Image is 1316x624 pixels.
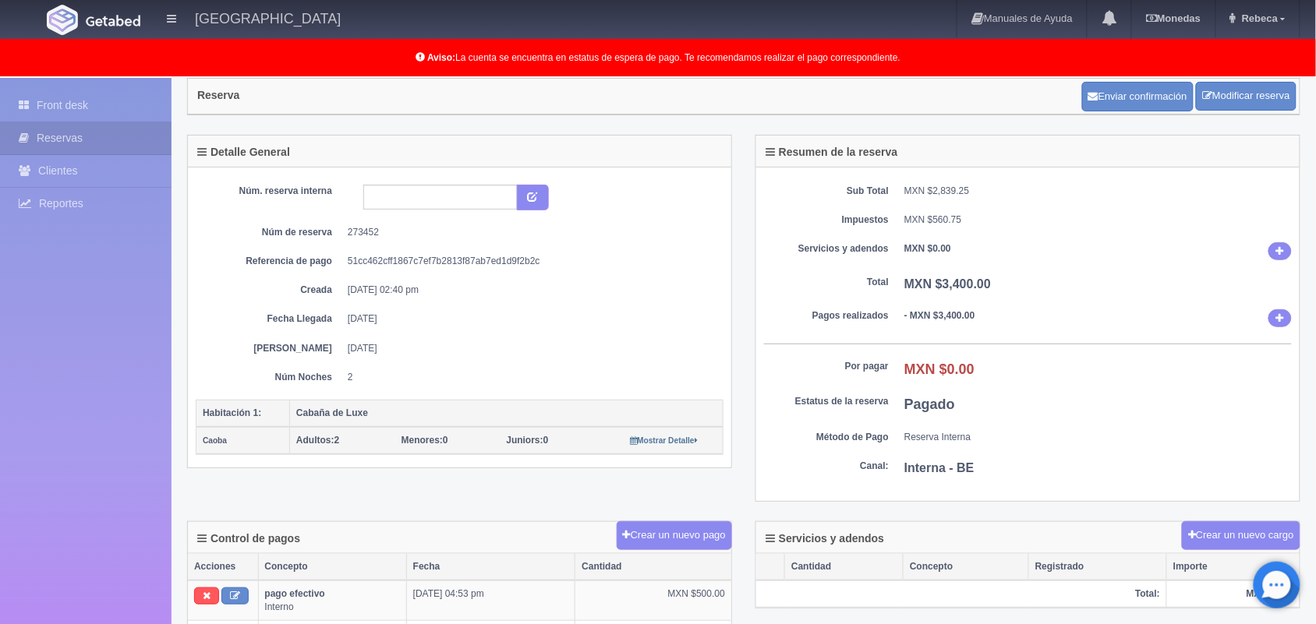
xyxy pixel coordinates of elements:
[188,554,258,580] th: Acciones
[197,533,300,545] h4: Control de pagos
[904,277,991,291] b: MXN $3,400.00
[904,213,1292,227] dd: MXN $560.75
[764,395,889,408] dt: Estatus de la reserva
[904,310,975,321] b: - MXN $3,400.00
[296,435,339,446] span: 2
[617,521,732,550] button: Crear un nuevo pago
[348,255,712,268] dd: 51cc462cff1867c7ef7b2813f87ab7ed1d9f2b2c
[764,213,889,227] dt: Impuestos
[402,435,448,446] span: 0
[207,185,332,198] dt: Núm. reserva interna
[207,284,332,297] dt: Creada
[203,436,227,445] small: Caoba
[1167,554,1300,580] th: Importe
[265,588,325,599] b: pago efectivo
[764,309,889,323] dt: Pagos realizados
[195,8,341,27] h4: [GEOGRAPHIC_DATA]
[764,460,889,473] dt: Canal:
[258,580,406,621] td: Interno
[904,361,975,377] b: MXN $0.00
[904,243,951,254] b: MXN $0.00
[766,146,898,158] h4: Resumen de la reserva
[47,5,78,35] img: Getabed
[630,436,698,445] small: Mostrar Detalle
[507,435,543,446] strong: Juniors:
[630,435,698,446] a: Mostrar Detalle
[1029,554,1167,580] th: Registrado
[575,554,731,580] th: Cantidad
[764,185,889,198] dt: Sub Total
[1146,12,1201,24] b: Monedas
[207,371,332,384] dt: Núm Noches
[348,312,712,326] dd: [DATE]
[197,90,240,101] h4: Reserva
[406,554,575,580] th: Fecha
[207,226,332,239] dt: Núm de reserva
[904,554,1029,580] th: Concepto
[402,435,443,446] strong: Menores:
[1196,82,1297,111] a: Modificar reserva
[207,342,332,355] dt: [PERSON_NAME]
[904,397,955,412] b: Pagado
[764,242,889,256] dt: Servicios y adendos
[348,226,712,239] dd: 273452
[203,407,261,418] b: Habitación 1:
[207,312,332,326] dt: Fecha Llegada
[904,185,1292,198] dd: MXN $2,839.25
[348,371,712,384] dd: 2
[1182,521,1300,550] button: Crear un nuevo cargo
[904,431,1292,444] dd: Reserva Interna
[296,435,334,446] strong: Adultos:
[258,554,406,580] th: Concepto
[575,580,731,621] td: MXN $500.00
[904,461,975,474] b: Interna - BE
[756,580,1167,608] th: Total:
[764,431,889,444] dt: Método de Pago
[766,533,884,545] h4: Servicios y adendos
[785,554,904,580] th: Cantidad
[406,580,575,621] td: [DATE] 04:53 pm
[1082,82,1194,111] button: Enviar confirmación
[197,146,290,158] h4: Detalle General
[764,276,889,289] dt: Total
[290,400,723,427] th: Cabaña de Luxe
[1167,580,1300,608] th: MXN $0.00
[348,284,712,297] dd: [DATE] 02:40 pm
[764,360,889,373] dt: Por pagar
[507,435,549,446] span: 0
[86,15,140,26] img: Getabed
[207,255,332,268] dt: Referencia de pago
[1238,12,1278,24] span: Rebeca
[348,342,712,355] dd: [DATE]
[427,52,455,63] b: Aviso:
